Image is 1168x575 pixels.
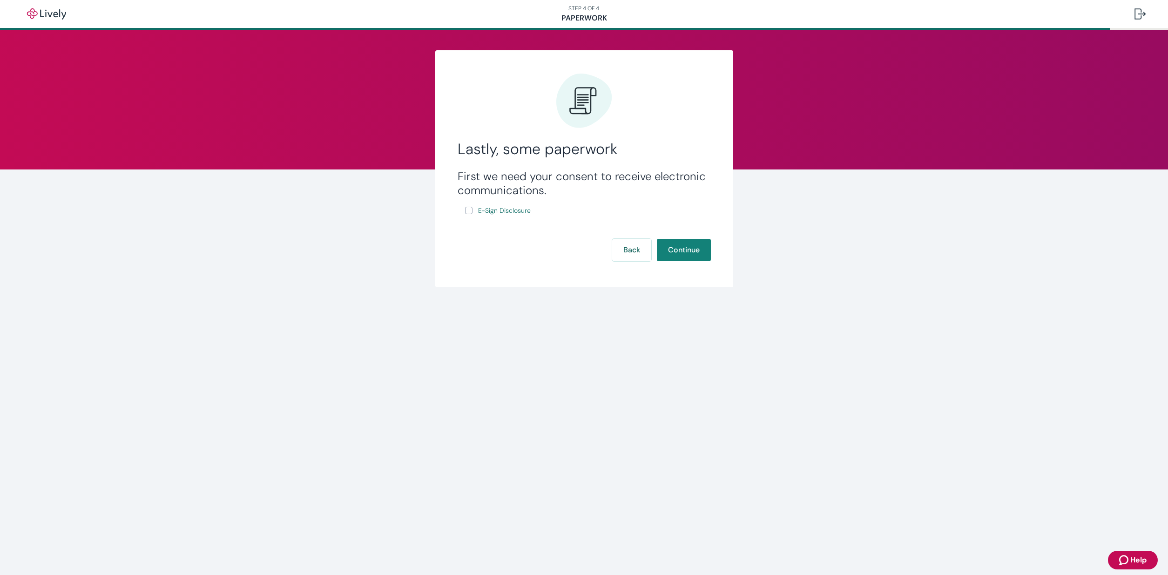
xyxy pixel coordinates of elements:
[478,206,531,216] span: E-Sign Disclosure
[20,8,73,20] img: Lively
[458,140,711,158] h2: Lastly, some paperwork
[458,169,711,197] h3: First we need your consent to receive electronic communications.
[1127,3,1153,25] button: Log out
[1130,555,1147,566] span: Help
[1119,555,1130,566] svg: Zendesk support icon
[657,239,711,261] button: Continue
[476,205,533,216] a: e-sign disclosure document
[612,239,651,261] button: Back
[1108,551,1158,569] button: Zendesk support iconHelp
